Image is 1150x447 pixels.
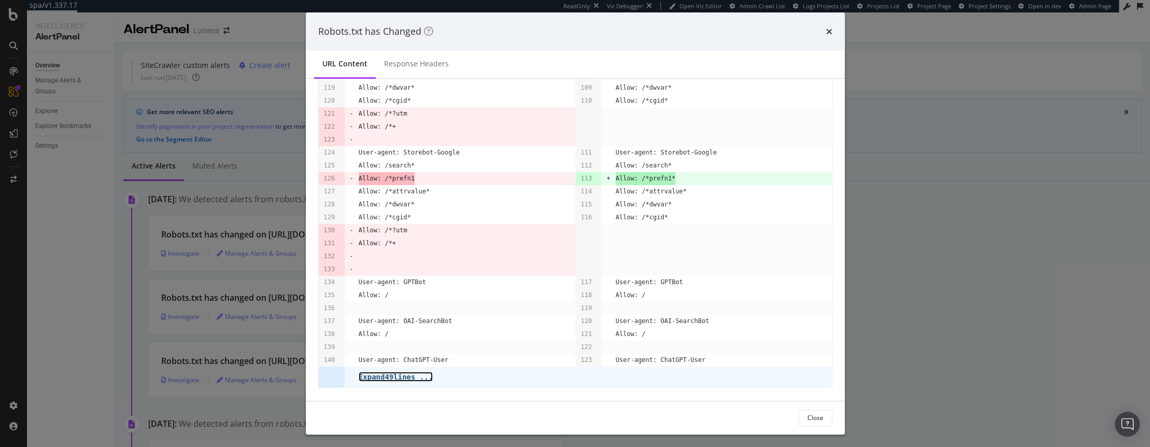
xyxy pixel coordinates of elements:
[350,263,353,276] pre: -
[359,328,389,341] pre: Allow: /
[324,276,335,289] pre: 134
[324,211,335,224] pre: 129
[324,289,335,302] pre: 135
[324,120,335,133] pre: 122
[580,211,592,224] pre: 116
[350,224,353,237] pre: -
[799,410,832,426] button: Close
[616,276,683,289] pre: User-agent: GPTBot
[616,354,705,367] pre: User-agent: ChatGPT-User
[324,302,335,315] pre: 136
[359,373,433,381] pre: Expand 49 lines ...
[580,159,592,172] pre: 112
[580,185,592,198] pre: 114
[580,198,592,211] pre: 115
[306,12,845,435] div: modal
[359,289,389,302] pre: Allow: /
[359,211,411,224] pre: Allow: /*cgid*
[616,315,709,328] pre: User-agent: OAI-SearchBot
[359,159,415,172] pre: Allow: /search*
[324,224,335,237] pre: 130
[324,146,335,159] pre: 124
[616,289,646,302] pre: Allow: /
[580,276,592,289] pre: 117
[616,159,672,172] pre: Allow: /search*
[324,198,335,211] pre: 128
[616,185,687,198] pre: Allow: /*attrvalue*
[359,172,415,185] span: Allow: /*prefn1
[580,341,592,354] pre: 122
[580,81,592,94] pre: 109
[350,250,353,263] pre: -
[324,133,335,146] pre: 123
[580,172,592,185] pre: 113
[616,146,717,159] pre: User-agent: Storebot-Google
[359,354,448,367] pre: User-agent: ChatGPT-User
[616,211,668,224] pre: Allow: /*cgid*
[580,315,592,328] pre: 120
[359,94,411,107] pre: Allow: /*cgid*
[324,172,335,185] pre: 126
[359,276,426,289] pre: User-agent: GPTBot
[616,328,646,341] pre: Allow: /
[324,328,335,341] pre: 138
[324,263,335,276] pre: 133
[580,94,592,107] pre: 110
[350,120,353,133] pre: -
[359,185,430,198] pre: Allow: /*attrvalue*
[359,81,415,94] pre: Allow: /*dwvar*
[807,413,824,422] div: Close
[616,198,672,211] pre: Allow: /*dwvar*
[324,237,335,250] pre: 131
[1115,412,1140,437] div: Open Intercom Messenger
[350,107,353,120] pre: -
[359,107,407,120] pre: Allow: /*?utm
[616,172,676,185] span: Allow: /*prefn1*
[826,25,832,38] div: times
[350,133,353,146] pre: -
[580,146,592,159] pre: 111
[580,328,592,341] pre: 121
[324,159,335,172] pre: 125
[359,120,396,133] pre: Allow: /*+
[324,250,335,263] pre: 132
[350,172,353,185] pre: -
[322,59,367,69] div: URL Content
[384,59,449,69] div: Response Headers
[324,94,335,107] pre: 120
[359,237,396,250] pre: Allow: /*+
[616,94,668,107] pre: Allow: /*cgid*
[324,185,335,198] pre: 127
[359,146,460,159] pre: User-agent: Storebot-Google
[324,341,335,354] pre: 139
[324,354,335,367] pre: 140
[606,172,610,185] pre: +
[324,107,335,120] pre: 121
[359,224,407,237] pre: Allow: /*?utm
[359,198,415,211] pre: Allow: /*dwvar*
[350,237,353,250] pre: -
[324,81,335,94] pre: 119
[318,25,433,38] div: Robots.txt has Changed
[324,315,335,328] pre: 137
[580,289,592,302] pre: 118
[359,315,452,328] pre: User-agent: OAI-SearchBot
[616,81,672,94] pre: Allow: /*dwvar*
[580,354,592,367] pre: 123
[580,302,592,315] pre: 119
